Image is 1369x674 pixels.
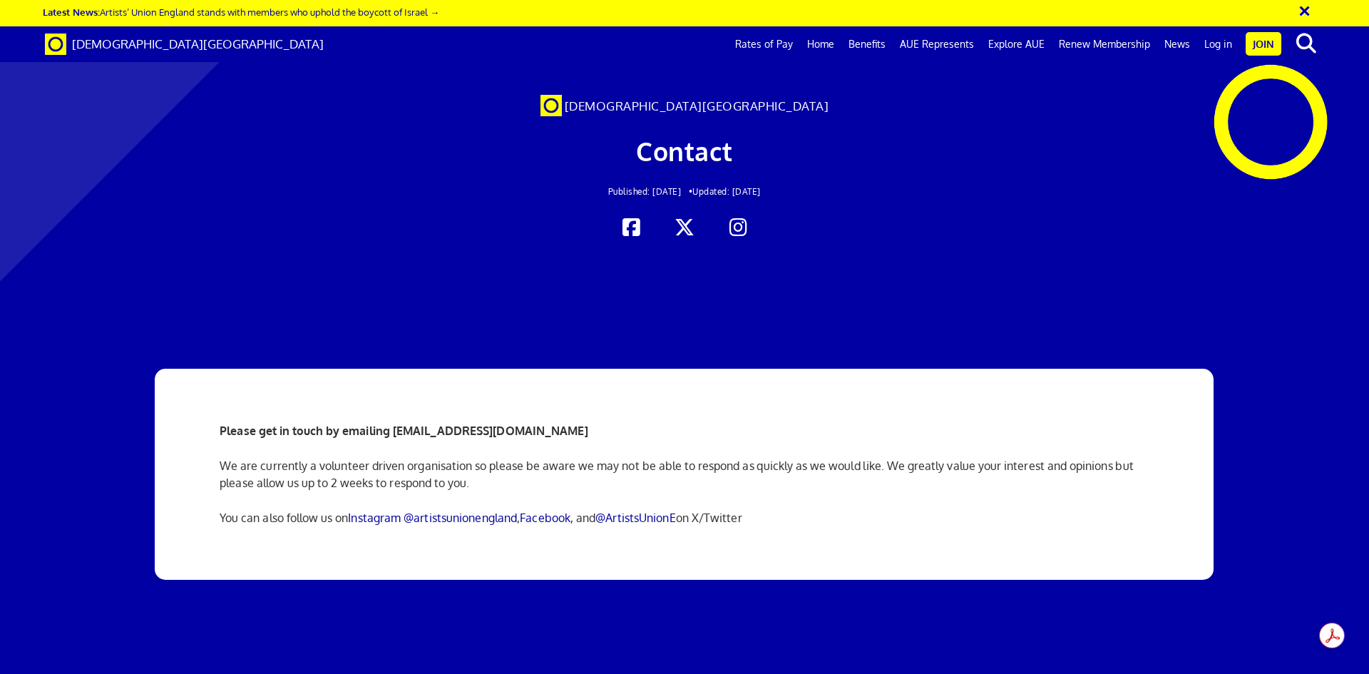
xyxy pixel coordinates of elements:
[220,509,1149,526] p: You can also follow us on , , and on X/Twitter
[1197,26,1239,62] a: Log in
[520,511,570,525] a: Facebook
[608,186,693,197] span: Published: [DATE] •
[1052,26,1157,62] a: Renew Membership
[893,26,981,62] a: AUE Represents
[34,26,334,62] a: Brand [DEMOGRAPHIC_DATA][GEOGRAPHIC_DATA]
[636,135,733,167] span: Contact
[728,26,800,62] a: Rates of Pay
[981,26,1052,62] a: Explore AUE
[1157,26,1197,62] a: News
[1246,32,1281,56] a: Join
[1284,29,1328,58] button: search
[565,98,829,113] span: [DEMOGRAPHIC_DATA][GEOGRAPHIC_DATA]
[43,6,439,18] a: Latest News:Artists’ Union England stands with members who uphold the boycott of Israel →
[220,424,588,438] strong: Please get in touch by emailing [EMAIL_ADDRESS][DOMAIN_NAME]
[595,511,675,525] a: @ArtistsUnionE
[43,6,100,18] strong: Latest News:
[72,36,324,51] span: [DEMOGRAPHIC_DATA][GEOGRAPHIC_DATA]
[841,26,893,62] a: Benefits
[262,187,1107,196] h2: Updated: [DATE]
[348,511,517,525] a: Instagram @artistsunionengland
[800,26,841,62] a: Home
[220,457,1149,491] p: We are currently a volunteer driven organisation so please be aware we may not be able to respond...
